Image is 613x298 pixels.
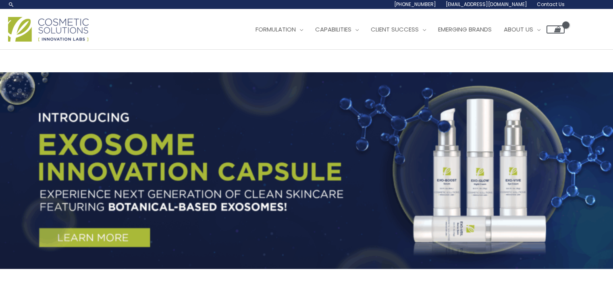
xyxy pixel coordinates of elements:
[498,17,547,42] a: About Us
[432,17,498,42] a: Emerging Brands
[8,17,89,42] img: Cosmetic Solutions Logo
[315,25,351,34] span: Capabilities
[365,17,432,42] a: Client Success
[309,17,365,42] a: Capabilities
[438,25,492,34] span: Emerging Brands
[8,1,15,8] a: Search icon link
[243,17,565,42] nav: Site Navigation
[256,25,296,34] span: Formulation
[504,25,533,34] span: About Us
[537,1,565,8] span: Contact Us
[547,25,565,34] a: View Shopping Cart, empty
[394,1,436,8] span: [PHONE_NUMBER]
[249,17,309,42] a: Formulation
[371,25,419,34] span: Client Success
[446,1,527,8] span: [EMAIL_ADDRESS][DOMAIN_NAME]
